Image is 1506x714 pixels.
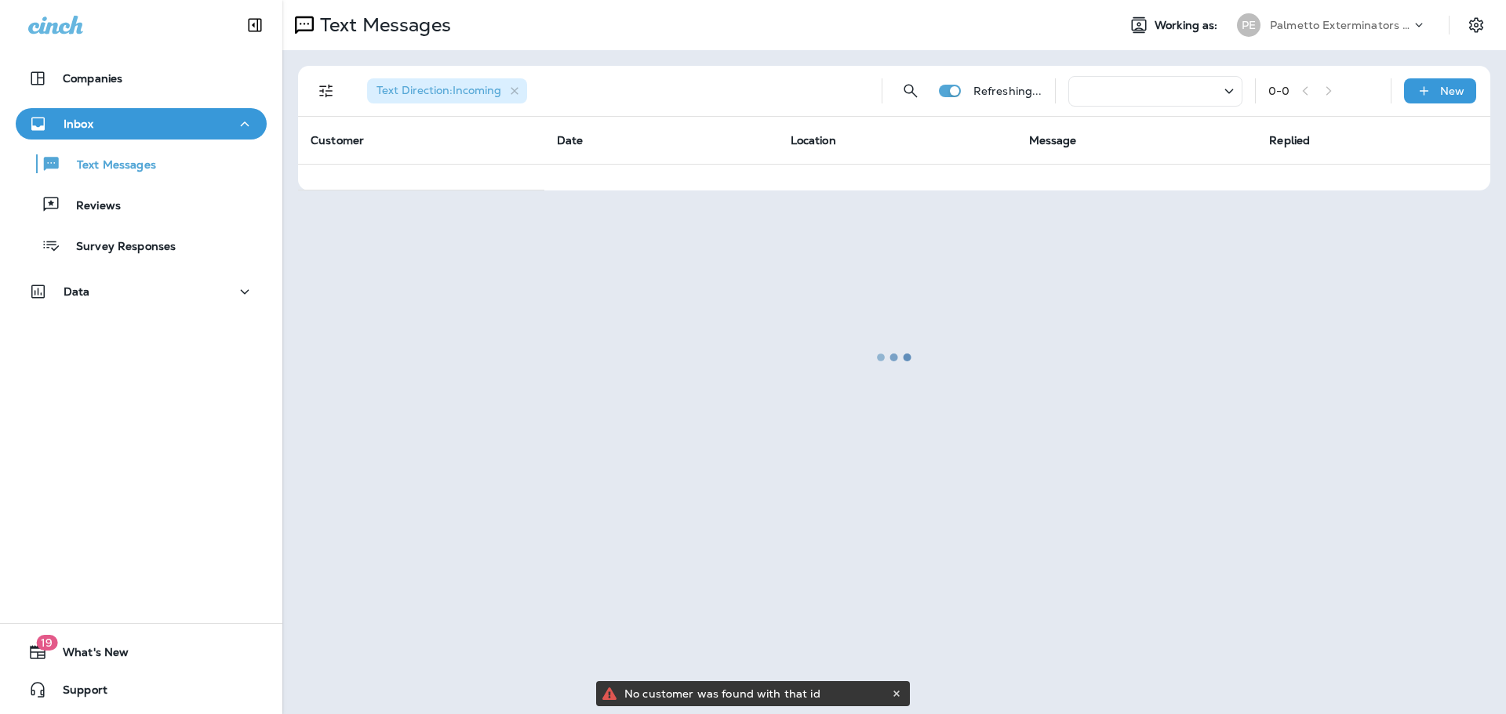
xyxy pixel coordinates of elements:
[63,72,122,85] p: Companies
[47,683,107,702] span: Support
[16,674,267,705] button: Support
[64,285,90,298] p: Data
[60,199,121,214] p: Reviews
[16,63,267,94] button: Companies
[47,646,129,665] span: What's New
[16,636,267,668] button: 19What's New
[624,681,888,706] div: No customer was found with that id
[61,158,156,173] p: Text Messages
[233,9,277,41] button: Collapse Sidebar
[36,635,57,651] span: 19
[64,118,93,130] p: Inbox
[16,229,267,262] button: Survey Responses
[16,147,267,180] button: Text Messages
[16,276,267,307] button: Data
[1440,85,1464,97] p: New
[16,108,267,140] button: Inbox
[60,240,176,255] p: Survey Responses
[16,188,267,221] button: Reviews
